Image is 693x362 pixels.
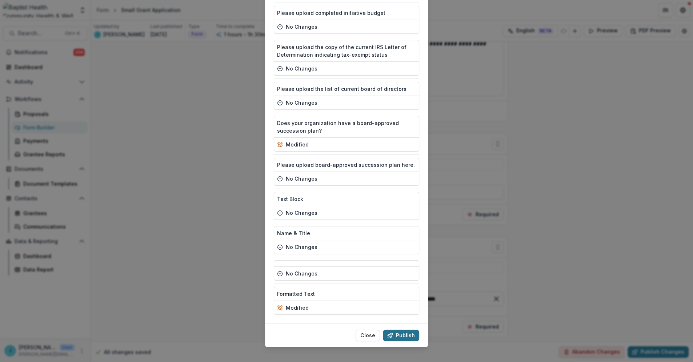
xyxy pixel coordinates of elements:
p: Name & Title [277,229,310,237]
p: Please upload the copy of the current IRS Letter of Determination indicating tax-exempt status [277,43,416,59]
p: modified [286,141,309,148]
button: Publish [383,330,419,341]
p: Please upload board-approved succession plan here. [277,161,415,169]
p: no changes [286,99,317,106]
p: no changes [286,65,317,72]
p: no changes [286,175,317,182]
p: no changes [286,243,317,251]
p: no changes [286,209,317,217]
p: no changes [286,270,317,277]
p: Text Block [277,195,303,203]
p: no changes [286,23,317,31]
p: Please upload completed initiative budget [277,9,385,17]
p: Formatted Text [277,290,315,298]
button: Close [356,330,380,341]
p: modified [286,304,309,311]
p: Please upload the list of current board of directors [277,85,406,93]
p: Does your organization have a board-approved succession plan? [277,119,416,134]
